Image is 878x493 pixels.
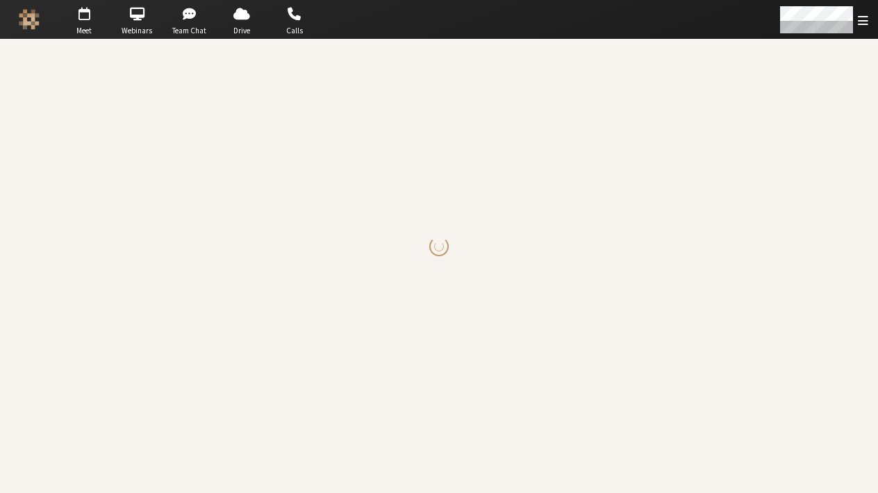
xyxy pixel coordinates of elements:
span: Meet [60,25,108,37]
span: Webinars [113,25,161,37]
span: Calls [270,25,319,37]
span: Drive [217,25,266,37]
img: Iotum [19,9,40,30]
span: Team Chat [165,25,214,37]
